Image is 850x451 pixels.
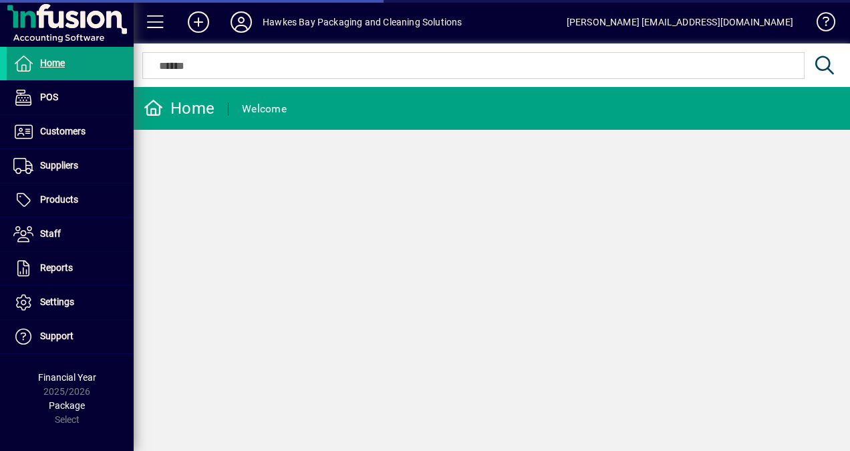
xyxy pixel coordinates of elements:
[40,126,86,137] span: Customers
[7,252,134,285] a: Reports
[7,149,134,183] a: Suppliers
[40,194,78,205] span: Products
[242,98,287,120] div: Welcome
[144,98,215,119] div: Home
[7,217,134,251] a: Staff
[40,160,78,171] span: Suppliers
[7,81,134,114] a: POS
[807,3,833,46] a: Knowledge Base
[177,10,220,34] button: Add
[40,92,58,102] span: POS
[263,11,462,33] div: Hawkes Bay Packaging and Cleaning Solutions
[40,228,61,239] span: Staff
[40,296,74,307] span: Settings
[7,286,134,319] a: Settings
[7,115,134,149] a: Customers
[7,320,134,353] a: Support
[220,10,263,34] button: Profile
[567,11,793,33] div: [PERSON_NAME] [EMAIL_ADDRESS][DOMAIN_NAME]
[38,372,96,383] span: Financial Year
[49,400,85,411] span: Package
[40,262,73,273] span: Reports
[7,183,134,217] a: Products
[40,331,74,341] span: Support
[40,58,65,68] span: Home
